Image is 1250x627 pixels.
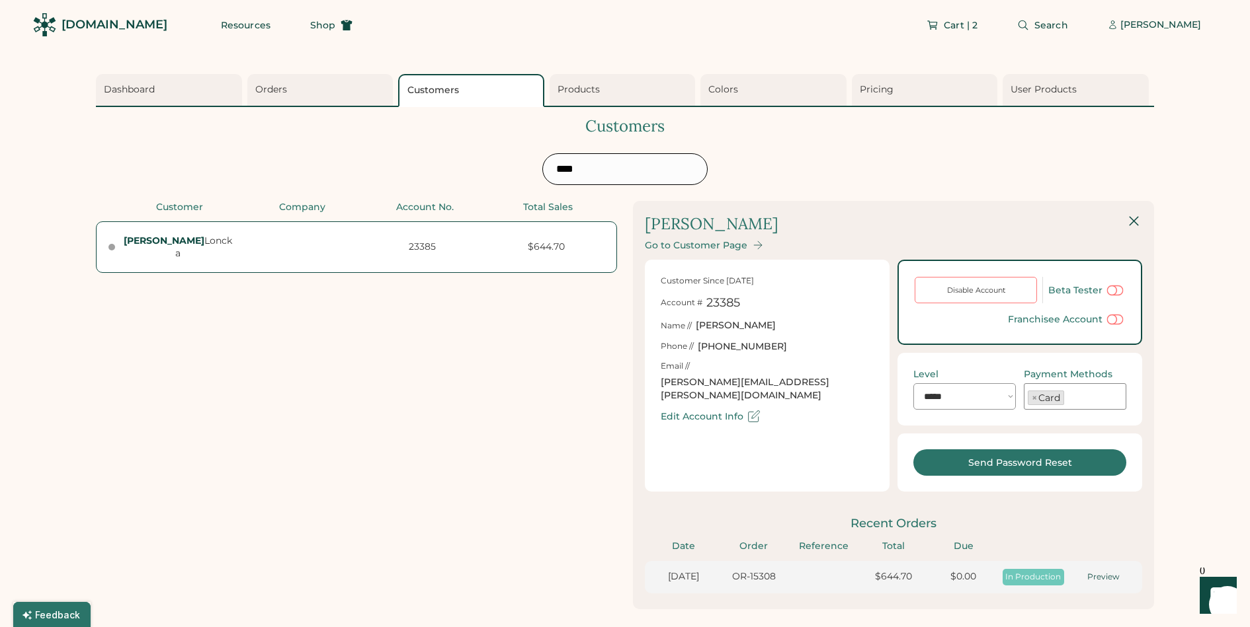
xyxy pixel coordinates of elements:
[1032,393,1037,402] span: ×
[860,83,994,96] div: Pricing
[645,515,1142,532] div: Recent Orders
[696,319,776,332] div: [PERSON_NAME]
[661,341,694,352] div: Phone //
[310,20,335,30] span: Shop
[653,570,715,583] div: [DATE]
[661,411,743,422] div: Edit Account Info
[558,83,692,96] div: Products
[862,540,925,553] div: Total
[205,12,286,38] button: Resources
[933,540,995,553] div: Due
[1105,311,1125,328] button: Use this to limit an account deleting, copying, or editing products in their "My Products" page
[1008,314,1103,325] div: Franchisee Account
[489,240,605,254] div: $644.70
[661,320,692,332] div: Name //
[1011,83,1145,96] div: User Products
[1120,18,1201,32] div: [PERSON_NAME]
[104,83,238,96] div: Dashboard
[33,13,56,36] img: Rendered Logo - Screens
[124,235,204,246] strong: [PERSON_NAME]
[944,20,978,30] span: Cart | 2
[122,201,237,214] div: Customer
[698,340,787,353] div: [PHONE_NUMBER]
[708,83,843,96] div: Colors
[1187,568,1244,624] iframe: Front Chat
[491,201,606,214] div: Total Sales
[1001,12,1084,38] button: Search
[294,12,368,38] button: Shop
[1034,20,1068,30] span: Search
[62,17,167,33] div: [DOMAIN_NAME]
[245,201,360,214] div: Company
[661,376,874,402] div: [PERSON_NAME][EMAIL_ADDRESS][PERSON_NAME][DOMAIN_NAME]
[1048,285,1103,296] div: Beta Tester
[645,240,747,251] div: Go to Customer Page
[368,201,483,214] div: Account No.
[255,83,390,96] div: Orders
[653,540,715,553] div: Date
[407,84,539,97] div: Customers
[364,240,481,254] div: 23385
[661,297,702,309] div: Account #
[661,276,754,287] div: Customer Since [DATE]
[108,244,115,250] div: Last seen Aug 25, 25 at 11:46 am
[792,540,854,553] div: Reference
[96,115,1154,137] div: Customers
[911,12,993,38] button: Cart | 2
[862,570,925,583] div: $644.70
[723,540,785,553] div: Order
[913,369,938,380] div: Level
[915,277,1037,303] button: Disable Account
[723,570,785,583] div: OR-15308
[1028,390,1064,405] li: Card
[1003,572,1065,583] div: In Production
[933,570,995,583] div: $0.00
[661,361,690,372] div: Email //
[1072,572,1134,583] div: Preview
[123,235,233,260] div: Loncka
[645,213,778,235] div: [PERSON_NAME]
[706,295,740,311] div: 23385
[1024,369,1112,380] div: Payment Methods
[913,449,1126,476] button: Send Password Reset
